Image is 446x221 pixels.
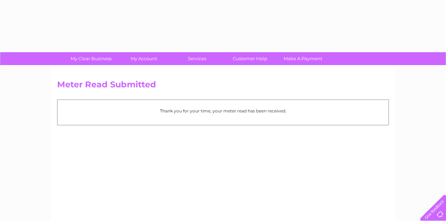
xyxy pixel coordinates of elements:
[221,52,279,65] a: Customer Help
[168,52,226,65] a: Services
[57,80,389,93] h2: Meter Read Submitted
[61,108,385,114] p: Thank you for your time, your meter read has been received.
[62,52,120,65] a: My Clear Business
[274,52,332,65] a: Make A Payment
[115,52,173,65] a: My Account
